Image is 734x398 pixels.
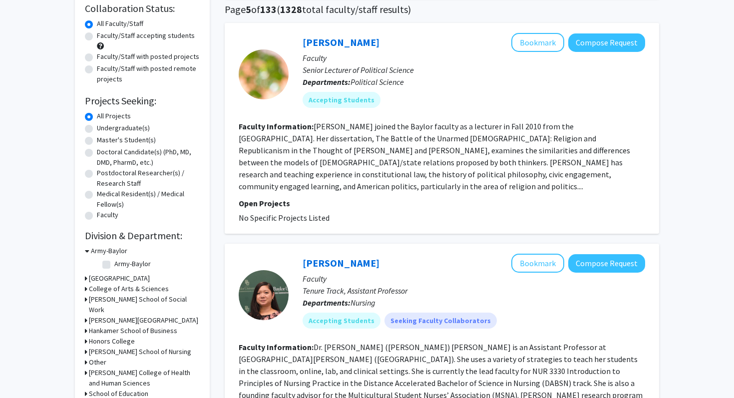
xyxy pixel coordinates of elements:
[511,254,564,273] button: Add Angelina Nguyen to Bookmarks
[97,18,143,29] label: All Faculty/Staff
[97,210,118,220] label: Faculty
[239,121,630,191] fg-read-more: [PERSON_NAME] joined the Baylor faculty as a lecturer in Fall 2010 from the [GEOGRAPHIC_DATA]. He...
[260,3,277,15] span: 133
[97,135,156,145] label: Master's Student(s)
[303,273,645,285] p: Faculty
[303,313,380,329] mat-chip: Accepting Students
[89,368,200,389] h3: [PERSON_NAME] College of Health and Human Sciences
[568,254,645,273] button: Compose Request to Angelina Nguyen
[89,273,150,284] h3: [GEOGRAPHIC_DATA]
[303,285,645,297] p: Tenure Track, Assistant Professor
[85,230,200,242] h2: Division & Department:
[97,111,131,121] label: All Projects
[280,3,302,15] span: 1328
[91,246,127,256] h3: Army-Baylor
[239,197,645,209] p: Open Projects
[303,64,645,76] p: Senior Lecturer of Political Science
[97,63,200,84] label: Faculty/Staff with posted remote projects
[114,259,151,269] label: Army-Baylor
[85,2,200,14] h2: Collaboration Status:
[351,298,375,308] span: Nursing
[303,92,380,108] mat-chip: Accepting Students
[97,30,195,41] label: Faculty/Staff accepting students
[303,257,379,269] a: [PERSON_NAME]
[303,36,379,48] a: [PERSON_NAME]
[303,298,351,308] b: Departments:
[239,121,314,131] b: Faculty Information:
[97,189,200,210] label: Medical Resident(s) / Medical Fellow(s)
[7,353,42,391] iframe: Chat
[303,52,645,64] p: Faculty
[89,294,200,315] h3: [PERSON_NAME] School of Social Work
[246,3,251,15] span: 5
[97,168,200,189] label: Postdoctoral Researcher(s) / Research Staff
[97,147,200,168] label: Doctoral Candidate(s) (PhD, MD, DMD, PharmD, etc.)
[568,33,645,52] button: Compose Request to Rebecca McCumbers Flavin
[97,51,199,62] label: Faculty/Staff with posted projects
[225,3,659,15] h1: Page of ( total faculty/staff results)
[239,213,330,223] span: No Specific Projects Listed
[89,357,106,368] h3: Other
[303,77,351,87] b: Departments:
[97,123,150,133] label: Undergraduate(s)
[85,95,200,107] h2: Projects Seeking:
[351,77,404,87] span: Political Science
[384,313,497,329] mat-chip: Seeking Faculty Collaborators
[89,347,191,357] h3: [PERSON_NAME] School of Nursing
[239,342,314,352] b: Faculty Information:
[89,284,169,294] h3: College of Arts & Sciences
[89,315,198,326] h3: [PERSON_NAME][GEOGRAPHIC_DATA]
[89,336,135,347] h3: Honors College
[89,326,177,336] h3: Hankamer School of Business
[511,33,564,52] button: Add Rebecca McCumbers Flavin to Bookmarks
